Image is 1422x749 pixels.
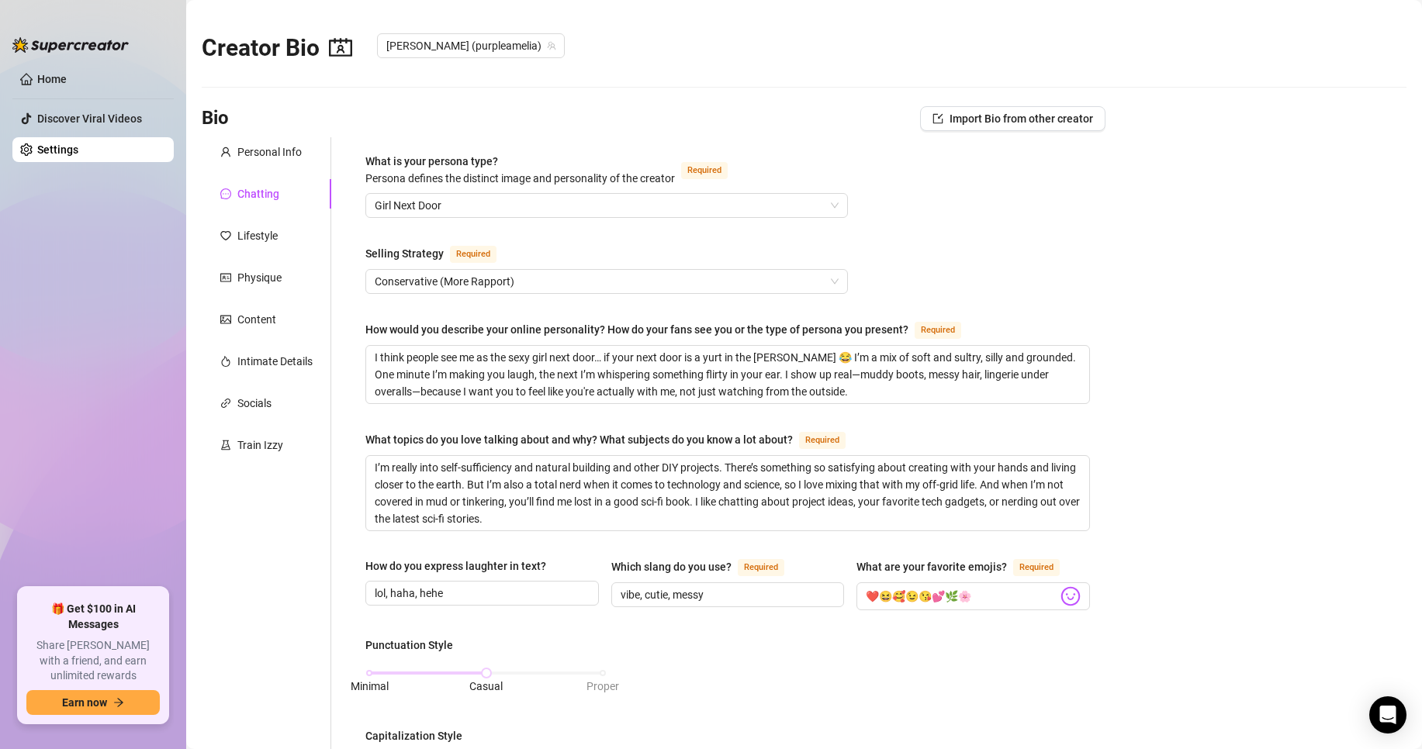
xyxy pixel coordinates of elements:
[621,586,832,603] input: Which slang do you use?
[202,33,352,63] h2: Creator Bio
[469,680,503,692] span: Casual
[12,37,129,53] img: logo-BBDzfeDw.svg
[237,185,279,202] div: Chatting
[611,557,801,576] label: Which slang do you use?
[329,36,352,59] span: contacts
[375,585,586,602] input: How do you express laughter in text?
[237,437,283,454] div: Train Izzy
[220,230,231,241] span: heart
[375,270,839,293] span: Conservative (More Rapport)
[365,245,444,262] div: Selling Strategy
[220,356,231,367] span: fire
[932,113,943,124] span: import
[365,320,978,339] label: How would you describe your online personality? How do your fans see you or the type of persona y...
[365,557,546,575] div: How do you express laughter in text?
[37,112,142,125] a: Discover Viral Videos
[351,680,389,692] span: Minimal
[920,106,1105,131] button: Import Bio from other creator
[375,194,839,217] span: Girl Next Door
[365,637,464,654] label: Punctuation Style
[37,143,78,156] a: Settings
[365,557,557,575] label: How do you express laughter in text?
[738,559,784,576] span: Required
[237,143,302,160] div: Personal Info
[26,638,160,684] span: Share [PERSON_NAME] with a friend, and earn unlimited rewards
[1060,586,1081,606] img: svg%3e
[366,456,1089,530] textarea: What topics do you love talking about and why? What subjects do you know a lot about?
[856,557,1077,576] label: What are your favorite emojis?
[856,558,1007,575] div: What are your favorite emojis?
[366,346,1089,403] textarea: How would you describe your online personality? How do your fans see you or the type of persona y...
[26,602,160,632] span: 🎁 Get $100 in AI Messages
[113,697,124,708] span: arrow-right
[365,431,793,448] div: What topics do you love talking about and why? What subjects do you know a lot about?
[237,353,313,370] div: Intimate Details
[365,244,514,263] label: Selling Strategy
[237,269,282,286] div: Physique
[62,696,107,709] span: Earn now
[365,637,453,654] div: Punctuation Style
[220,398,231,409] span: link
[202,106,229,131] h3: Bio
[237,311,276,328] div: Content
[547,41,556,50] span: team
[237,227,278,244] div: Lifestyle
[950,112,1093,125] span: Import Bio from other creator
[220,440,231,450] span: experiment
[611,558,732,575] div: Which slang do you use?
[365,430,863,449] label: What topics do you love talking about and why? What subjects do you know a lot about?
[365,155,675,185] span: What is your persona type?
[681,162,728,179] span: Required
[365,727,473,744] label: Capitalization Style
[237,395,272,412] div: Socials
[866,586,1057,606] input: What are your favorite emojis?
[799,432,846,449] span: Required
[220,147,231,157] span: user
[1013,559,1060,576] span: Required
[586,680,619,692] span: Proper
[450,246,496,263] span: Required
[386,34,555,57] span: Amelia (purpleamelia)
[220,188,231,199] span: message
[365,727,462,744] div: Capitalization Style
[220,314,231,325] span: picture
[915,322,961,339] span: Required
[220,272,231,283] span: idcard
[1369,696,1406,733] div: Open Intercom Messenger
[26,690,160,715] button: Earn nowarrow-right
[365,321,908,338] div: How would you describe your online personality? How do your fans see you or the type of persona y...
[37,73,67,85] a: Home
[365,172,675,185] span: Persona defines the distinct image and personality of the creator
